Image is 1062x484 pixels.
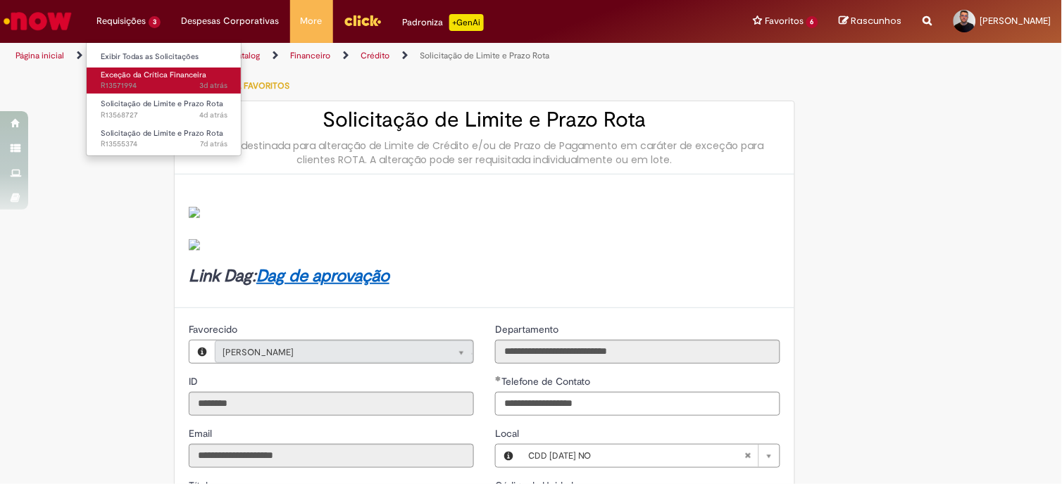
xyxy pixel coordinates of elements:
[189,340,215,363] button: Favorecido, Visualizar este registro Vinicius Bezerra de Aquino
[501,375,594,388] span: Telefone de Contato
[15,50,64,61] a: Página inicial
[11,43,697,69] ul: Trilhas de página
[215,340,473,363] a: [PERSON_NAME]Limpar campo Favorecido
[200,139,227,149] span: 7d atrás
[839,15,902,28] a: Rascunhos
[851,14,902,27] span: Rascunhos
[149,16,161,28] span: 3
[86,42,242,156] ul: Requisições
[101,98,223,109] span: Solicitação de Limite e Prazo Rota
[189,392,474,416] input: ID
[495,322,561,336] label: Somente leitura - Departamento
[189,139,780,167] div: Oferta destinada para alteração de Limite de Crédito e/ou de Prazo de Pagamento em caráter de exc...
[496,445,521,467] button: Local, Visualizar este registro CDD Natal NO
[189,207,200,218] img: sys_attachment.do
[765,14,804,28] span: Favoritos
[101,110,227,121] span: R13568727
[361,50,389,61] a: Crédito
[189,239,200,250] img: sys_attachment.do
[101,128,223,139] span: Solicitação de Limite e Prazo Rota
[189,265,389,287] strong: Link Dag:
[189,374,201,388] label: Somente leitura - ID
[1,7,74,35] img: ServiceNow
[521,445,780,467] a: CDD [DATE] NOLimpar campo Local
[87,126,242,152] a: Aberto R13555374 : Solicitação de Limite e Prazo Rota
[495,392,780,416] input: Telefone de Contato
[806,16,818,28] span: 6
[189,427,215,440] span: Somente leitura - Email
[256,265,389,287] a: Dag de aprovação
[528,445,744,467] span: CDD [DATE] NO
[101,70,206,80] span: Exceção da Crítica Financeira
[495,323,561,336] span: Somente leitura - Departamento
[199,80,227,91] span: 3d atrás
[189,444,474,468] input: Email
[189,426,215,440] label: Somente leitura - Email
[980,15,1051,27] span: [PERSON_NAME]
[403,14,484,31] div: Padroniza
[96,14,146,28] span: Requisições
[223,341,437,364] span: [PERSON_NAME]
[189,108,780,132] h2: Solicitação de Limite e Prazo Rota
[301,14,323,28] span: More
[199,110,227,120] span: 4d atrás
[101,139,227,150] span: R13555374
[495,427,522,440] span: Local
[495,376,501,381] span: Obrigatório Preenchido
[87,68,242,94] a: Aberto R13571994 : Exceção da Crítica Financeira
[290,50,330,61] a: Financeiro
[449,14,484,31] p: +GenAi
[495,340,780,364] input: Departamento
[420,50,549,61] a: Solicitação de Limite e Prazo Rota
[101,80,227,91] span: R13571994
[344,10,382,31] img: click_logo_yellow_360x200.png
[737,445,758,467] abbr: Limpar campo Local
[87,49,242,65] a: Exibir Todas as Solicitações
[182,14,280,28] span: Despesas Corporativas
[189,375,201,388] span: Somente leitura - ID
[199,110,227,120] time: 25/09/2025 21:34:42
[87,96,242,122] a: Aberto R13568727 : Solicitação de Limite e Prazo Rota
[199,80,227,91] time: 26/09/2025 17:22:17
[189,323,240,336] span: Somente leitura - Favorecido
[200,139,227,149] time: 22/09/2025 14:04:20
